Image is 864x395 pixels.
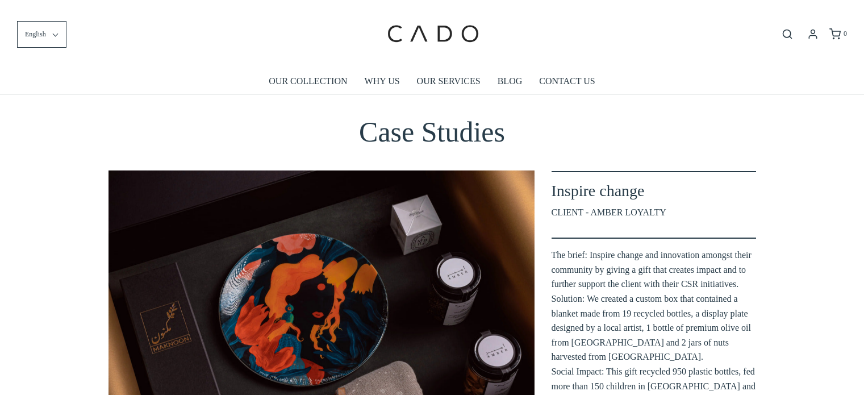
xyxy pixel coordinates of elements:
a: BLOG [498,68,523,94]
a: WHY US [365,68,400,94]
a: 0 [828,28,847,40]
span: Case Studies [359,116,505,148]
a: OUR COLLECTION [269,68,347,94]
span: Inspire change [552,182,645,199]
span: English [25,29,46,40]
img: cadogifting [384,9,481,60]
span: CLIENT - AMBER LOYALTY [552,205,666,220]
a: OUR SERVICES [417,68,481,94]
span: 0 [844,30,847,38]
button: Open search bar [777,28,798,40]
button: English [17,21,66,48]
a: CONTACT US [539,68,595,94]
